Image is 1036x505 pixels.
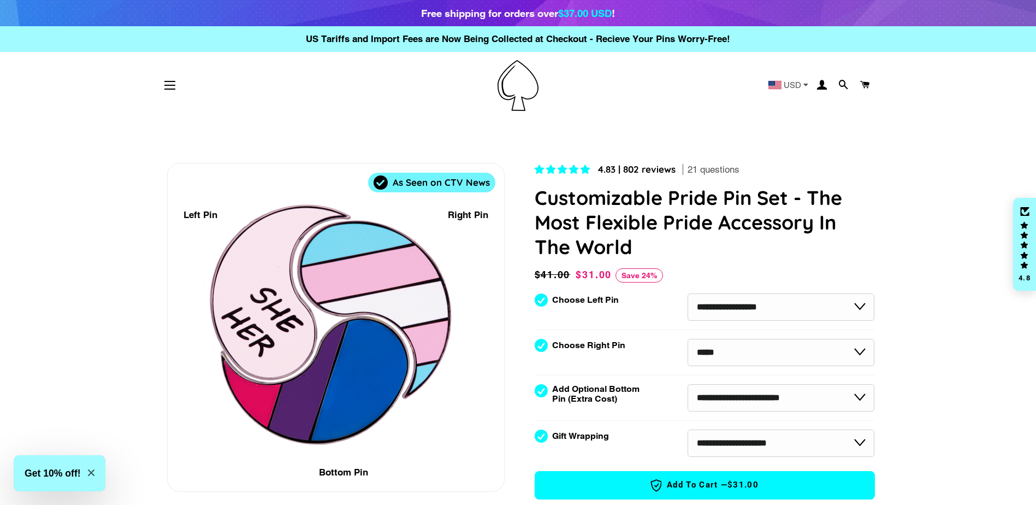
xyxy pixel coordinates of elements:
[576,269,612,280] span: $31.00
[784,81,801,89] span: USD
[183,208,217,222] div: Left Pin
[535,471,875,500] button: Add to Cart —$31.00
[552,478,858,492] span: Add to Cart —
[552,431,609,441] label: Gift Wrapping
[498,60,538,111] img: Pin-Ace
[448,208,488,222] div: Right Pin
[421,5,615,21] div: Free shipping for orders over !
[552,384,644,404] label: Add Optional Bottom Pin (Extra Cost)
[535,185,875,259] h1: Customizable Pride Pin Set - The Most Flexible Pride Accessory In The World
[1018,274,1031,281] div: 4.8
[535,164,593,175] span: 4.83 stars
[558,7,612,19] span: $37.00 USD
[168,163,504,491] div: 1 / 7
[598,163,676,175] span: 4.83 | 802 reviews
[688,163,739,177] span: 21 questions
[319,465,368,480] div: Bottom Pin
[1013,198,1036,291] div: Click to open Judge.me floating reviews tab
[552,295,619,305] label: Choose Left Pin
[552,340,625,350] label: Choose Right Pin
[727,479,759,491] span: $31.00
[535,267,573,283] span: $41.00
[615,268,663,283] span: Save 24%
